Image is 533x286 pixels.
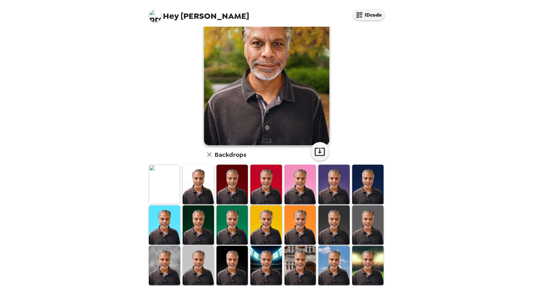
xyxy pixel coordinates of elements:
[149,6,249,20] span: [PERSON_NAME]
[163,10,179,22] span: Hey
[215,150,246,160] h6: Backdrops
[353,9,384,20] button: IDcode
[149,165,180,204] img: Original
[149,9,161,22] img: profile pic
